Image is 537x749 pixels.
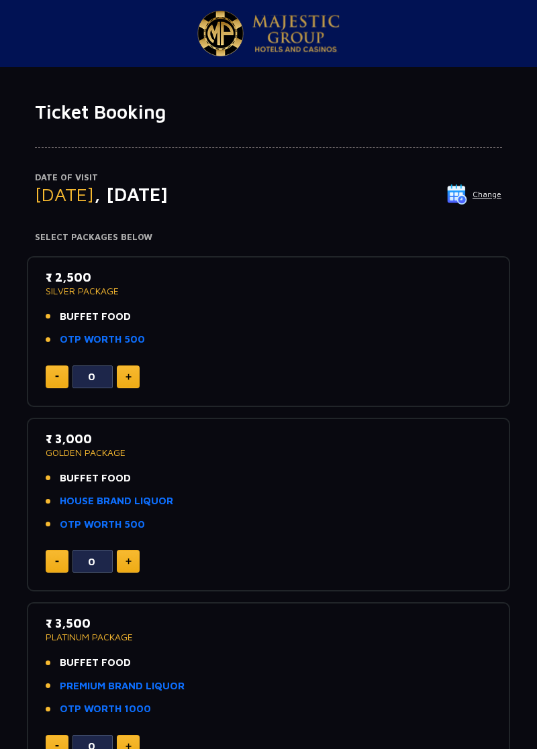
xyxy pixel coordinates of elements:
[60,517,145,532] a: OTP WORTH 500
[46,286,491,296] p: SILVER PACKAGE
[55,376,59,378] img: minus
[94,183,168,205] span: , [DATE]
[55,561,59,563] img: minus
[60,309,131,325] span: BUFFET FOOD
[35,171,502,184] p: Date of Visit
[35,232,502,243] h4: Select Packages Below
[60,701,151,717] a: OTP WORTH 1000
[46,430,491,448] p: ₹ 3,000
[60,494,173,509] a: HOUSE BRAND LIQUOR
[60,655,131,671] span: BUFFET FOOD
[126,373,132,380] img: plus
[126,558,132,565] img: plus
[60,679,185,694] a: PREMIUM BRAND LIQUOR
[252,15,340,52] img: Majestic Pride
[60,471,131,486] span: BUFFET FOOD
[197,11,244,56] img: Majestic Pride
[55,745,59,747] img: minus
[46,614,491,632] p: ₹ 3,500
[60,332,145,347] a: OTP WORTH 500
[446,184,502,205] button: Change
[46,632,491,642] p: PLATINUM PACKAGE
[46,268,491,286] p: ₹ 2,500
[35,101,502,123] h1: Ticket Booking
[35,183,94,205] span: [DATE]
[46,448,491,457] p: GOLDEN PACKAGE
